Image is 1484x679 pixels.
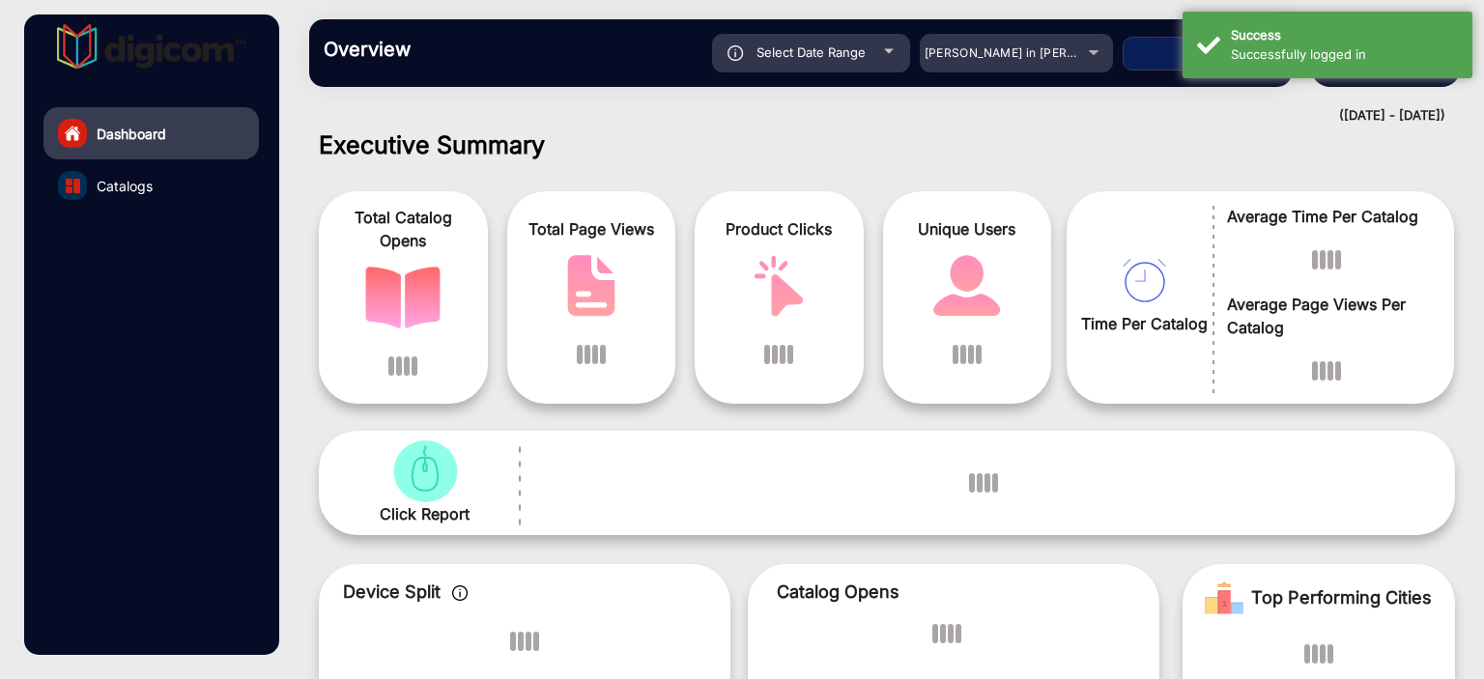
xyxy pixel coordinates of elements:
img: Rank image [1205,579,1243,617]
img: catalog [929,255,1005,317]
img: catalog [1123,259,1166,302]
span: Top Performing Cities [1251,579,1432,617]
span: [PERSON_NAME] in [PERSON_NAME] [925,45,1138,60]
span: Catalogs [97,176,153,196]
a: Dashboard [43,107,259,159]
img: vmg-logo [57,24,246,69]
span: Product Clicks [709,217,849,240]
div: ([DATE] - [DATE]) [290,106,1445,126]
img: catalog [387,440,463,502]
p: Catalog Opens [777,579,1130,605]
div: Successfully logged in [1231,45,1458,65]
img: icon [728,45,744,61]
h1: Executive Summary [319,130,1455,159]
div: Success [1231,26,1458,45]
img: catalog [365,267,441,328]
span: Average Time Per Catalog [1227,205,1425,228]
span: Unique Users [898,217,1038,240]
img: icon [452,585,469,601]
img: catalog [741,255,816,317]
span: Device Split [343,581,441,602]
img: catalog [66,179,80,193]
span: Total Catalog Opens [333,206,473,252]
span: Dashboard [97,124,166,144]
span: Select Date Range [756,44,866,60]
img: home [64,125,81,142]
img: catalog [554,255,629,317]
span: Total Page Views [522,217,662,240]
h3: Overview [324,38,594,61]
span: Click Report [380,502,470,525]
a: Catalogs [43,159,259,212]
button: Apply [1123,37,1277,71]
span: Average Page Views Per Catalog [1227,293,1425,339]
